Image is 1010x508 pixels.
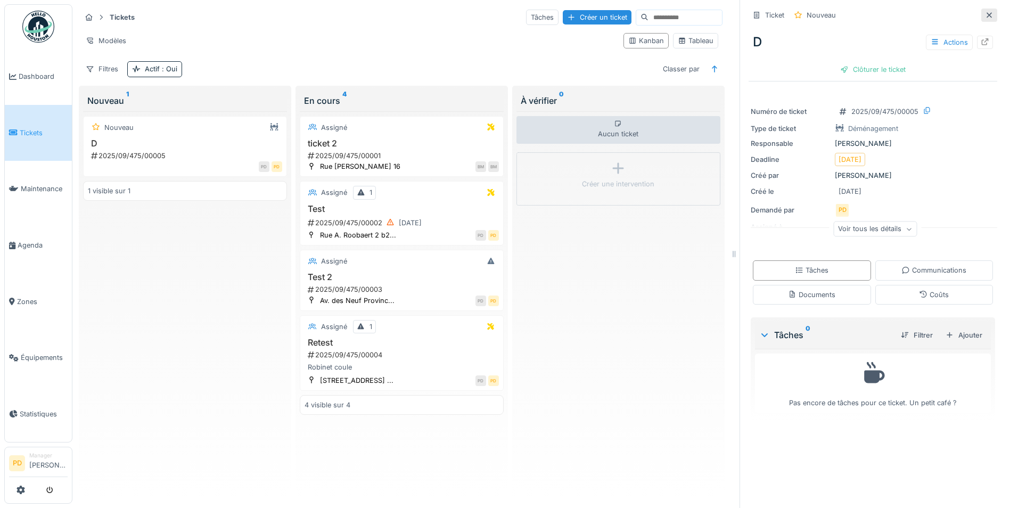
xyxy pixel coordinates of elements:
[305,362,499,372] div: Robinet coule
[399,218,422,228] div: [DATE]
[145,64,177,74] div: Actif
[305,338,499,348] h3: Retest
[104,122,134,133] div: Nouveau
[749,28,997,56] div: D
[17,297,68,307] span: Zones
[29,452,68,474] li: [PERSON_NAME]
[765,10,784,20] div: Ticket
[9,452,68,477] a: PD Manager[PERSON_NAME]
[21,353,68,363] span: Équipements
[751,154,831,165] div: Deadline
[806,329,810,341] sup: 0
[807,10,836,20] div: Nouveau
[5,273,72,330] a: Zones
[488,161,499,172] div: BM
[307,151,499,161] div: 2025/09/475/00001
[259,161,269,172] div: PD
[29,452,68,460] div: Manager
[304,94,499,107] div: En cours
[751,106,831,117] div: Numéro de ticket
[582,179,654,189] div: Créer une intervention
[5,217,72,274] a: Agenda
[836,62,910,77] div: Clôturer le ticket
[320,161,400,171] div: Rue [PERSON_NAME] 16
[678,36,713,46] div: Tableau
[897,328,937,342] div: Filtrer
[90,151,282,161] div: 2025/09/475/00005
[475,296,486,306] div: PD
[759,329,892,341] div: Tâches
[488,375,499,386] div: PD
[20,128,68,138] span: Tickets
[126,94,129,107] sup: 1
[5,386,72,443] a: Statistiques
[488,296,499,306] div: PD
[87,94,283,107] div: Nouveau
[919,290,949,300] div: Coûts
[475,375,486,386] div: PD
[5,330,72,386] a: Équipements
[839,154,861,165] div: [DATE]
[762,358,984,408] div: Pas encore de tâches pour ce ticket. Un petit café ?
[941,328,987,342] div: Ajouter
[272,161,282,172] div: PD
[321,122,347,133] div: Assigné
[369,322,372,332] div: 1
[305,138,499,149] h3: ticket 2
[81,33,131,48] div: Modèles
[751,170,995,181] div: [PERSON_NAME]
[21,184,68,194] span: Maintenance
[5,48,72,105] a: Dashboard
[321,256,347,266] div: Assigné
[475,230,486,241] div: PD
[105,12,139,22] strong: Tickets
[751,170,831,181] div: Créé par
[305,400,350,410] div: 4 visible sur 4
[81,61,123,77] div: Filtres
[658,61,704,77] div: Classer par
[320,375,393,386] div: [STREET_ADDRESS] ...
[5,105,72,161] a: Tickets
[307,216,499,230] div: 2025/09/475/00002
[160,65,177,73] span: : Oui
[751,205,831,215] div: Demandé par
[788,290,835,300] div: Documents
[305,204,499,214] h3: Test
[795,265,828,275] div: Tâches
[901,265,966,275] div: Communications
[839,186,861,196] div: [DATE]
[88,138,282,149] h3: D
[833,222,917,237] div: Voir tous les détails
[19,71,68,81] span: Dashboard
[5,161,72,217] a: Maintenance
[320,230,396,240] div: Rue A. Roobaert 2 b2...
[848,124,898,134] div: Déménagement
[926,35,973,50] div: Actions
[851,106,918,117] div: 2025/09/475/00005
[751,124,831,134] div: Type de ticket
[18,240,68,250] span: Agenda
[835,203,850,218] div: PD
[516,116,720,144] div: Aucun ticket
[751,186,831,196] div: Créé le
[342,94,347,107] sup: 4
[559,94,564,107] sup: 0
[88,186,130,196] div: 1 visible sur 1
[9,455,25,471] li: PD
[305,272,499,282] h3: Test 2
[628,36,664,46] div: Kanban
[526,10,559,25] div: Tâches
[22,11,54,43] img: Badge_color-CXgf-gQk.svg
[321,322,347,332] div: Assigné
[321,187,347,198] div: Assigné
[488,230,499,241] div: PD
[751,138,831,149] div: Responsable
[307,350,499,360] div: 2025/09/475/00004
[307,284,499,294] div: 2025/09/475/00003
[751,138,995,149] div: [PERSON_NAME]
[521,94,716,107] div: À vérifier
[369,187,372,198] div: 1
[475,161,486,172] div: BM
[563,10,631,24] div: Créer un ticket
[20,409,68,419] span: Statistiques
